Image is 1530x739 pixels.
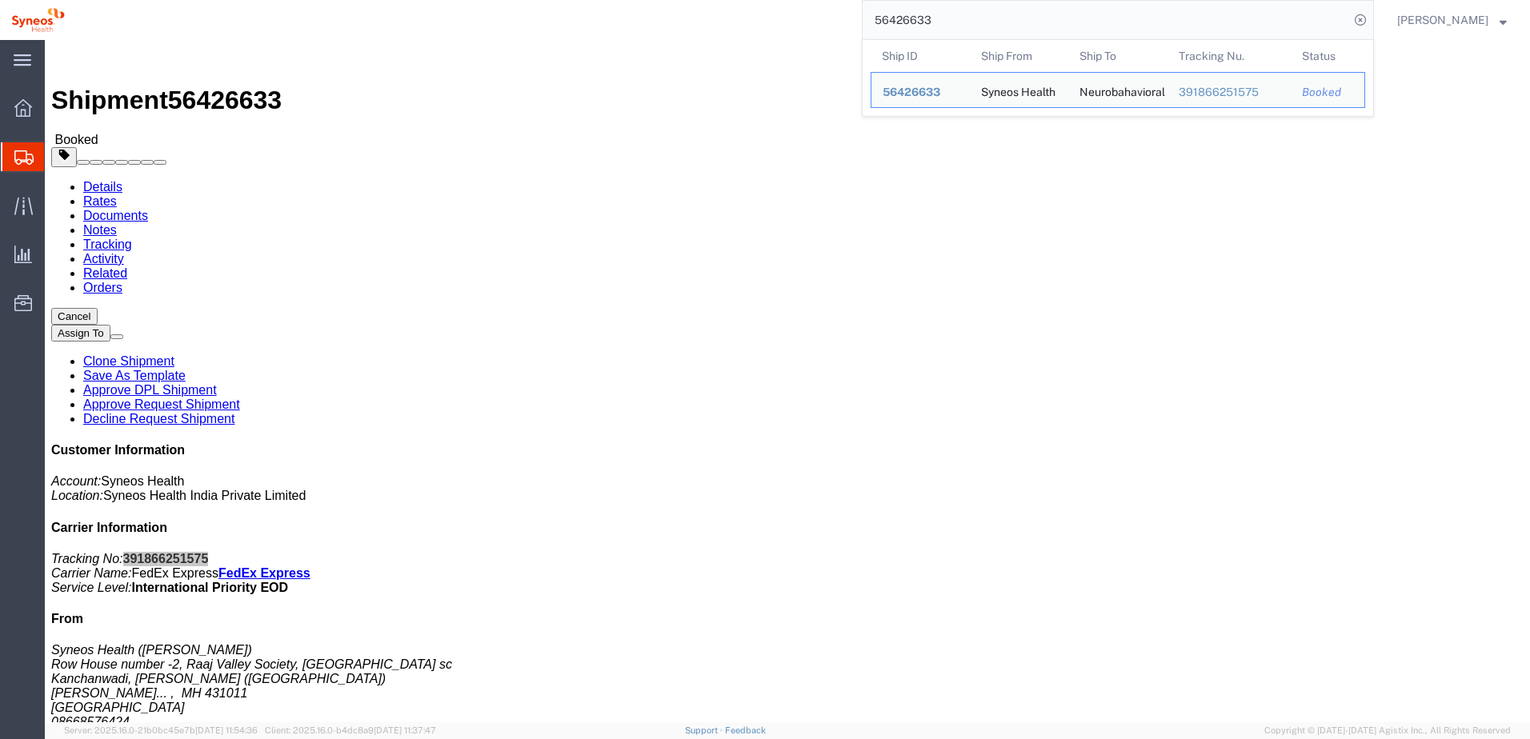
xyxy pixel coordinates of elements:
div: 56426633 [883,84,959,101]
th: Status [1291,40,1365,72]
span: [DATE] 11:37:47 [374,725,436,735]
span: Copyright © [DATE]-[DATE] Agistix Inc., All Rights Reserved [1264,724,1511,737]
th: Ship To [1068,40,1168,72]
th: Tracking Nu. [1168,40,1292,72]
span: Server: 2025.16.0-21b0bc45e7b [64,725,258,735]
button: [PERSON_NAME] [1396,10,1508,30]
th: Ship From [970,40,1069,72]
th: Ship ID [871,40,970,72]
div: Syneos Health [981,73,1055,107]
div: 391866251575 [1179,84,1280,101]
input: Search for shipment number, reference number [863,1,1349,39]
a: Support [685,725,725,735]
iframe: FS Legacy Container [45,40,1530,722]
span: Client: 2025.16.0-b4dc8a9 [265,725,436,735]
span: Natan Tateishi [1397,11,1488,29]
table: Search Results [871,40,1373,116]
div: Neurobahavioral Medicine Group [1079,73,1156,107]
span: [DATE] 11:54:36 [195,725,258,735]
div: Booked [1302,84,1353,101]
a: Feedback [725,725,766,735]
span: 56426633 [883,86,940,98]
img: logo [11,8,65,32]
